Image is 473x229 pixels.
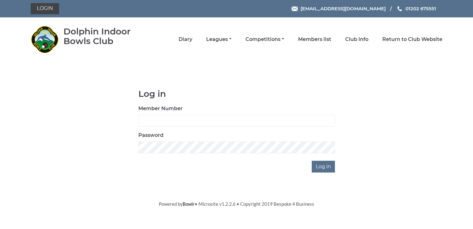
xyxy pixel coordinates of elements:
[138,105,183,112] label: Member Number
[406,6,436,11] span: 01202 675551
[31,25,59,53] img: Dolphin Indoor Bowls Club
[179,36,192,43] a: Diary
[63,27,149,46] div: Dolphin Indoor Bowls Club
[292,5,386,12] a: Email [EMAIL_ADDRESS][DOMAIN_NAME]
[245,36,284,43] a: Competitions
[397,5,436,12] a: Phone us 01202 675551
[159,201,314,207] span: Powered by • Microsite v1.2.2.6 • Copyright 2019 Bespoke 4 Business
[292,7,298,11] img: Email
[301,6,386,11] span: [EMAIL_ADDRESS][DOMAIN_NAME]
[183,201,195,207] a: Bowlr
[345,36,368,43] a: Club Info
[138,89,335,99] h1: Log in
[312,161,335,173] input: Log in
[206,36,232,43] a: Leagues
[298,36,331,43] a: Members list
[382,36,442,43] a: Return to Club Website
[31,3,59,14] a: Login
[138,132,163,139] label: Password
[397,6,402,11] img: Phone us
